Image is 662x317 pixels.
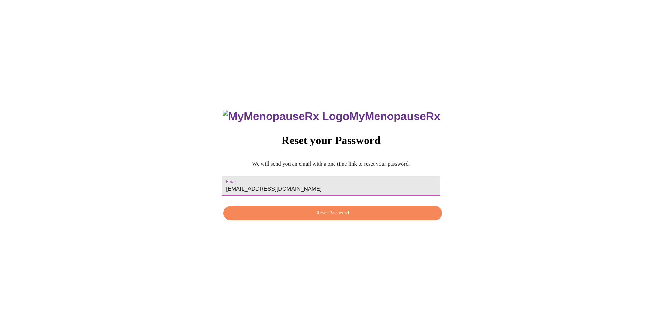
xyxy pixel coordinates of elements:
h3: MyMenopauseRx [223,110,440,123]
p: We will send you an email with a one time link to reset your password. [222,161,440,167]
img: MyMenopauseRx Logo [223,110,349,123]
button: Reset Password [223,206,442,220]
h3: Reset your Password [222,134,440,147]
span: Reset Password [231,209,434,217]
